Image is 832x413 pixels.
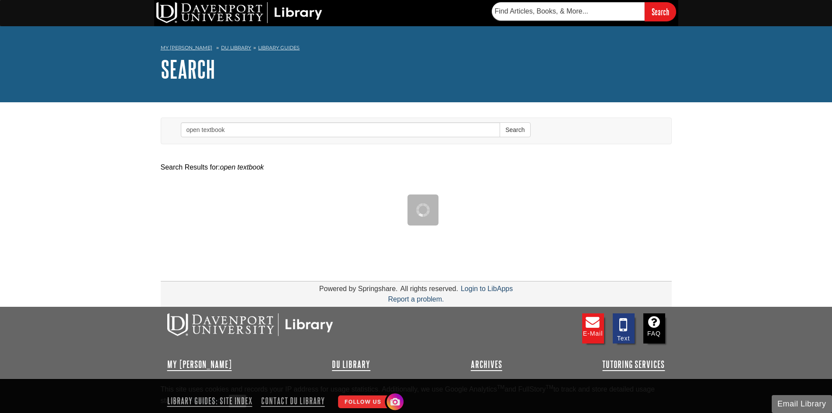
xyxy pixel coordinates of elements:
[220,163,264,171] em: open textbook
[258,45,300,51] a: Library Guides
[181,122,501,137] input: Enter Search Words
[161,162,672,173] div: Search Results for:
[221,45,251,51] a: DU Library
[189,397,224,404] a: Read More
[318,285,399,292] div: Powered by Springshare.
[167,359,232,370] a: My [PERSON_NAME]
[582,313,604,344] a: E-mail
[500,122,530,137] button: Search
[492,2,676,21] form: Searches DU Library's articles, books, and more
[546,384,553,390] sup: TM
[772,395,832,413] button: Email Library
[602,359,665,370] a: Tutoring Services
[461,285,513,292] a: Login to LibApps
[613,313,635,344] a: Text
[399,285,459,292] div: All rights reserved.
[416,203,430,217] img: Working...
[161,42,672,56] nav: breadcrumb
[161,44,212,52] a: My [PERSON_NAME]
[645,2,676,21] input: Search
[497,384,504,390] sup: TM
[388,295,444,303] a: Report a problem.
[167,313,333,336] img: DU Libraries
[471,359,502,370] a: Archives
[161,56,672,82] h1: Search
[332,359,370,370] a: DU Library
[643,313,665,344] a: FAQ
[161,384,672,408] div: This site uses cookies and records your IP address for usage statistics. Additionally, we use Goo...
[492,2,645,21] input: Find Articles, Books, & More...
[229,395,246,408] button: Close
[156,2,322,23] img: DU Library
